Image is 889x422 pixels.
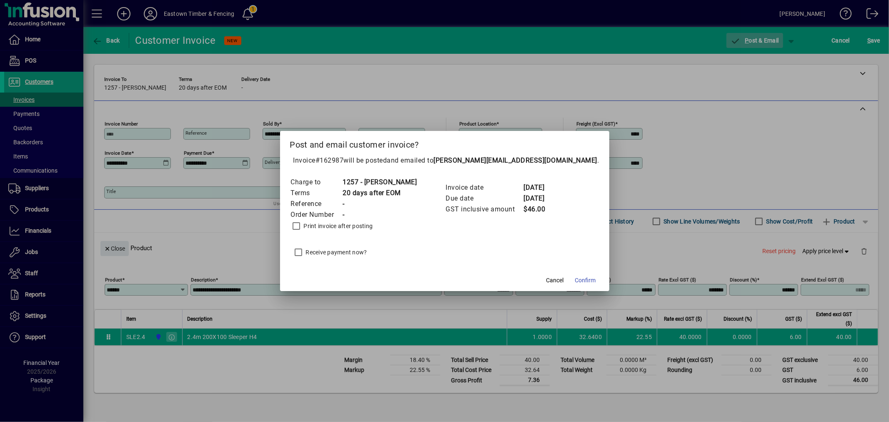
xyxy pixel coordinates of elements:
td: Terms [290,188,343,198]
label: Receive payment now? [304,248,367,256]
td: $46.00 [523,204,557,215]
span: Cancel [546,276,564,285]
td: Charge to [290,177,343,188]
td: 1257 - [PERSON_NAME] [343,177,417,188]
button: Cancel [542,273,568,288]
b: [PERSON_NAME][EMAIL_ADDRESS][DOMAIN_NAME] [434,156,598,164]
td: Due date [446,193,523,204]
span: and emailed to [387,156,598,164]
span: Confirm [575,276,596,285]
td: 20 days after EOM [343,188,417,198]
td: [DATE] [523,182,557,193]
td: Reference [290,198,343,209]
td: Order Number [290,209,343,220]
h2: Post and email customer invoice? [280,131,609,155]
td: - [343,198,417,209]
label: Print invoice after posting [302,222,373,230]
td: Invoice date [446,182,523,193]
td: [DATE] [523,193,557,204]
td: - [343,209,417,220]
td: GST inclusive amount [446,204,523,215]
button: Confirm [572,273,599,288]
span: #162987 [316,156,344,164]
p: Invoice will be posted . [290,156,599,166]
